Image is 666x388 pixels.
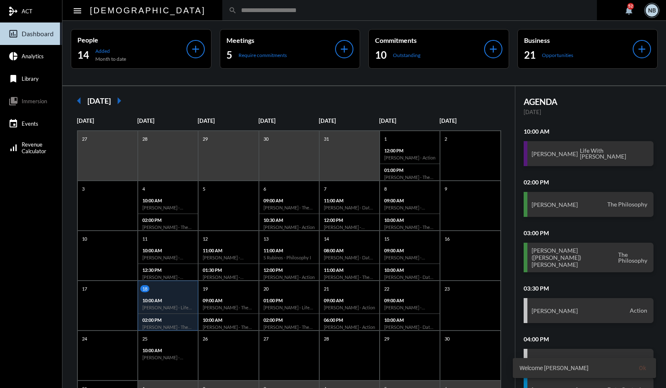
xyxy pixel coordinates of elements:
[201,285,210,292] p: 19
[393,52,420,58] p: Outstanding
[324,248,375,253] p: 08:00 AM
[322,285,331,292] p: 21
[263,298,315,303] p: 01:00 PM
[261,285,271,292] p: 20
[324,267,375,273] p: 11:00 AM
[524,285,654,292] h2: 03:30 PM
[261,185,268,192] p: 6
[324,217,375,223] p: 12:00 PM
[524,97,654,107] h2: AGENDA
[324,205,375,210] h6: [PERSON_NAME] - Data Capturing
[442,285,452,292] p: 23
[532,307,578,314] h3: [PERSON_NAME]
[22,120,38,127] span: Events
[142,217,194,223] p: 02:00 PM
[8,51,18,61] mat-icon: pie_chart
[384,198,435,203] p: 09:00 AM
[532,150,578,157] h3: [PERSON_NAME]
[69,2,86,19] button: Toggle sidenav
[384,298,435,303] p: 09:00 AM
[80,335,89,342] p: 24
[524,336,654,343] h2: 04:00 PM
[261,235,271,242] p: 13
[524,109,654,115] p: [DATE]
[80,285,89,292] p: 17
[384,205,435,210] h6: [PERSON_NAME] - [PERSON_NAME] - Data Capturing
[90,4,206,17] h2: [DEMOGRAPHIC_DATA]
[137,117,198,124] p: [DATE]
[263,274,315,280] h6: [PERSON_NAME] - Action
[142,348,194,353] p: 10:00 AM
[203,274,254,280] h6: [PERSON_NAME] - Philosophy I
[442,135,449,142] p: 2
[140,235,149,242] p: 11
[226,48,232,62] h2: 5
[226,36,335,44] p: Meetings
[487,43,499,55] mat-icon: add
[140,285,149,292] p: 18
[142,267,194,273] p: 12:30 PM
[324,224,375,230] h6: [PERSON_NAME] - Investment
[379,117,440,124] p: [DATE]
[542,52,573,58] p: Opportunities
[384,224,435,230] h6: [PERSON_NAME] - The Philosophy
[524,229,654,236] h2: 03:00 PM
[384,317,435,323] p: 10:00 AM
[440,117,500,124] p: [DATE]
[95,48,126,54] p: Added
[384,148,435,153] p: 12:00 PM
[203,267,254,273] p: 01:30 PM
[382,185,389,192] p: 8
[382,235,391,242] p: 15
[198,117,258,124] p: [DATE]
[140,185,147,192] p: 4
[261,335,271,342] p: 27
[322,135,331,142] p: 31
[382,285,391,292] p: 22
[324,298,375,303] p: 09:00 AM
[140,135,149,142] p: 28
[142,198,194,203] p: 10:00 AM
[201,185,207,192] p: 5
[384,155,435,160] h6: [PERSON_NAME] - Action
[77,117,137,124] p: [DATE]
[8,119,18,129] mat-icon: event
[22,75,39,82] span: Library
[442,185,449,192] p: 9
[442,335,452,342] p: 30
[72,6,82,16] mat-icon: Side nav toggle icon
[324,305,375,310] h6: [PERSON_NAME] - Action
[384,324,435,330] h6: [PERSON_NAME] - Data Capturing
[239,52,287,58] p: Require commitments
[382,335,391,342] p: 29
[324,274,375,280] h6: [PERSON_NAME] - The Philosophy
[22,53,44,60] span: Analytics
[324,324,375,330] h6: [PERSON_NAME] - Action
[324,198,375,203] p: 11:00 AM
[263,198,315,203] p: 09:00 AM
[384,167,435,173] p: 01:00 PM
[22,8,32,15] span: ACT
[624,5,634,15] mat-icon: notifications
[263,267,315,273] p: 12:00 PM
[22,98,47,104] span: Immersion
[616,251,649,264] span: The Philosophy
[22,141,46,154] span: Revenue Calculator
[77,48,89,62] h2: 14
[632,361,653,376] button: Ok
[77,36,186,44] p: People
[605,201,649,208] span: The Philosophy
[384,305,435,310] h6: [PERSON_NAME] - [PERSON_NAME] - Action
[384,217,435,223] p: 10:00 AM
[524,36,633,44] p: Business
[22,30,54,37] span: Dashboard
[324,317,375,323] p: 06:00 PM
[142,205,194,210] h6: [PERSON_NAME] - Verification
[324,255,375,260] h6: [PERSON_NAME] - Data Capturing
[628,307,649,314] span: Action
[338,43,350,55] mat-icon: add
[524,179,654,186] h2: 02:00 PM
[263,248,315,253] p: 11:00 AM
[263,324,315,330] h6: [PERSON_NAME] - The Philosophy
[8,6,18,16] mat-icon: mediation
